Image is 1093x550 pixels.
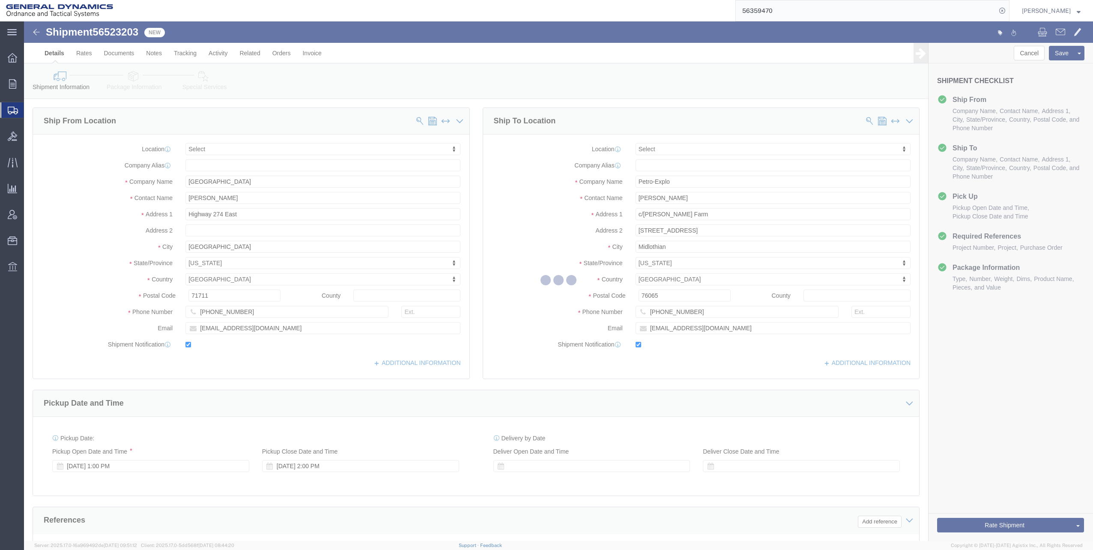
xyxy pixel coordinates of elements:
[1022,6,1071,15] span: Timothy Kilraine
[34,543,137,548] span: Server: 2025.17.0-16a969492de
[459,543,480,548] a: Support
[736,0,996,21] input: Search for shipment number, reference number
[198,543,234,548] span: [DATE] 08:44:20
[1021,6,1081,16] button: [PERSON_NAME]
[6,4,113,17] img: logo
[480,543,502,548] a: Feedback
[141,543,234,548] span: Client: 2025.17.0-5dd568f
[951,542,1083,549] span: Copyright © [DATE]-[DATE] Agistix Inc., All Rights Reserved
[104,543,137,548] span: [DATE] 09:51:12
